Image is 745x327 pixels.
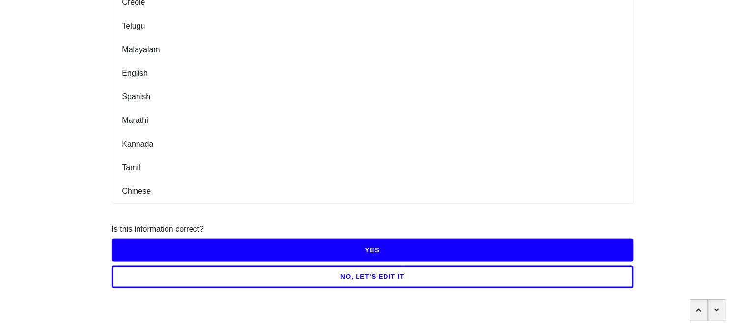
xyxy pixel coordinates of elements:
[112,266,634,288] button: NO, LET'S EDIT IT
[112,85,633,109] li: Spanish
[112,14,633,38] li: Telugu
[112,179,633,203] li: Chinese
[112,109,633,132] li: Marathi
[112,223,634,235] div: Is this information correct?
[112,156,633,179] li: Tamil
[112,239,634,262] button: YES
[112,132,633,156] li: Kannada
[112,38,633,61] li: Malayalam
[112,61,633,85] li: English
